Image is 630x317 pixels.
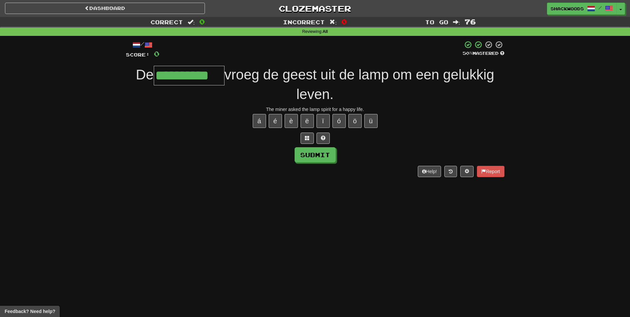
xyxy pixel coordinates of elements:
span: ShackWoods [551,6,584,12]
button: Help! [418,166,441,177]
button: Switch sentence to multiple choice alt+p [301,133,314,144]
a: Clozemaster [215,3,415,14]
button: é [269,114,282,128]
span: : [329,19,337,25]
span: To go [425,19,448,25]
span: Incorrect [283,19,325,25]
button: ï [316,114,330,128]
button: Round history (alt+y) [444,166,457,177]
button: ü [364,114,378,128]
span: : [453,19,460,25]
a: Dashboard [5,3,205,14]
button: ö [348,114,362,128]
strong: All [322,29,328,34]
button: á [253,114,266,128]
span: 50 % [463,51,473,56]
div: Mastered [463,51,504,56]
div: The miner asked the lamp spirit for a happy life. [126,106,504,113]
button: è [285,114,298,128]
a: ShackWoods / [547,3,617,15]
span: Score: [126,52,150,57]
button: ó [332,114,346,128]
span: 0 [341,18,347,26]
span: vroeg de geest uit de lamp om een gelukkig leven. [225,67,495,102]
span: 76 [465,18,476,26]
div: / [126,41,159,49]
span: 0 [199,18,205,26]
button: Submit [295,147,336,162]
span: Open feedback widget [5,308,55,315]
span: : [188,19,195,25]
span: Correct [150,19,183,25]
span: De [136,67,154,82]
span: 0 [154,50,159,58]
button: Single letter hint - you only get 1 per sentence and score half the points! alt+h [316,133,330,144]
span: / [598,5,602,10]
button: Report [477,166,504,177]
button: ë [301,114,314,128]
